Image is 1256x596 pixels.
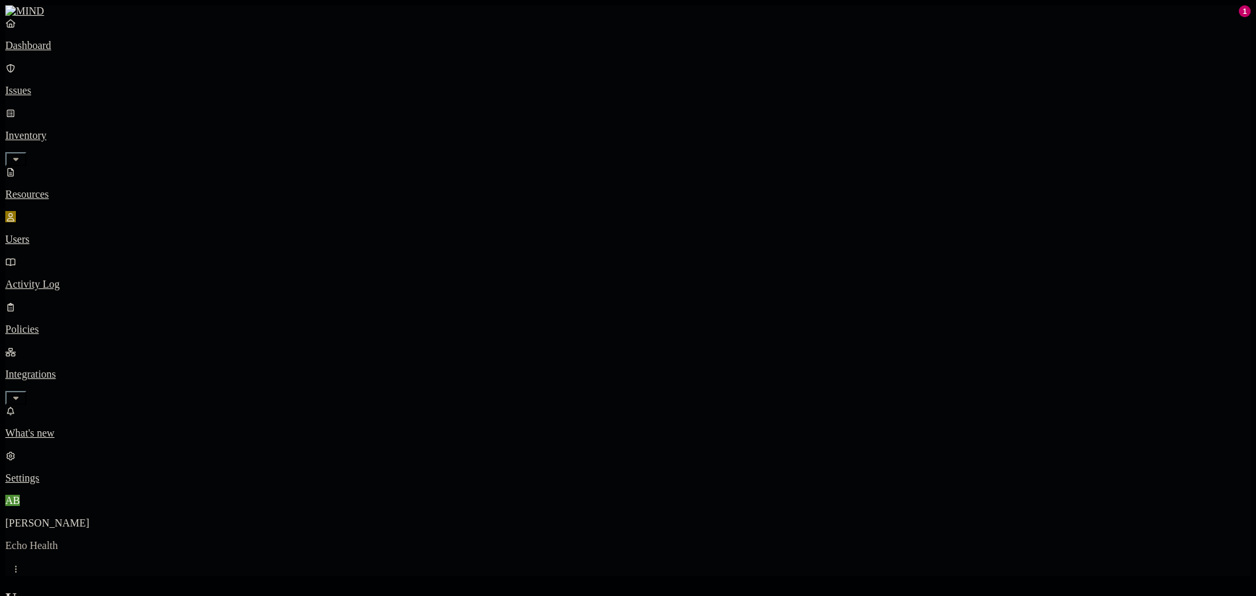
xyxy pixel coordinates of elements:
p: What's new [5,427,1251,439]
p: Settings [5,472,1251,484]
a: Integrations [5,346,1251,403]
p: Users [5,234,1251,245]
span: AB [5,495,20,506]
a: Activity Log [5,256,1251,290]
p: Activity Log [5,278,1251,290]
a: Settings [5,450,1251,484]
p: Integrations [5,368,1251,380]
p: Inventory [5,130,1251,142]
p: Policies [5,323,1251,335]
a: Dashboard [5,17,1251,52]
div: 1 [1239,5,1251,17]
a: Resources [5,166,1251,200]
img: MIND [5,5,44,17]
a: Policies [5,301,1251,335]
p: Issues [5,85,1251,97]
p: [PERSON_NAME] [5,517,1251,529]
p: Dashboard [5,40,1251,52]
a: Issues [5,62,1251,97]
a: Users [5,211,1251,245]
p: Echo Health [5,540,1251,552]
p: Resources [5,189,1251,200]
a: Inventory [5,107,1251,164]
a: MIND [5,5,1251,17]
a: What's new [5,405,1251,439]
